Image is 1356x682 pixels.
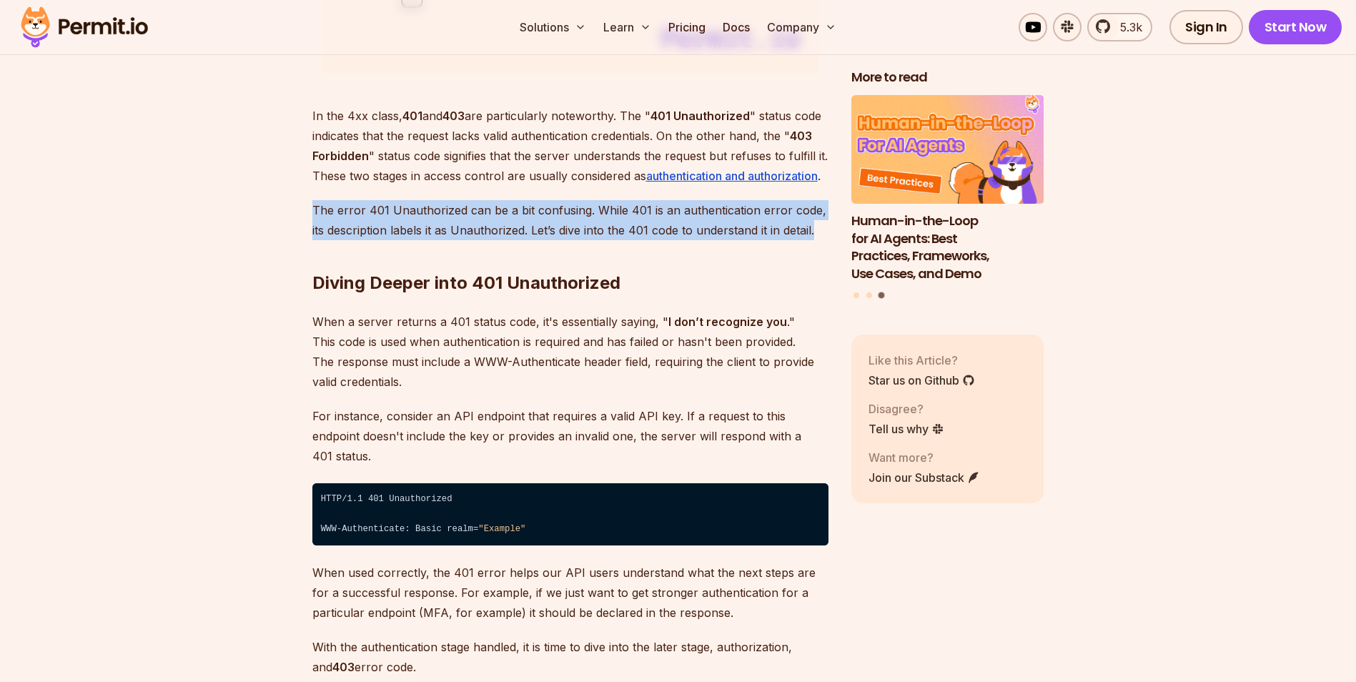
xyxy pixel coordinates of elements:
[646,169,818,183] a: authentication and authorization
[312,200,828,240] p: The error 401 Unauthorized can be a bit confusing. While 401 is an authentication error code, its...
[312,106,828,186] p: In the 4xx class, and are particularly noteworthy. The " " status code indicates that the request...
[866,292,872,297] button: Go to slide 2
[442,109,465,123] strong: 403
[868,351,975,368] p: Like this Article?
[312,312,828,392] p: When a server returns a 401 status code, it's essentially saying, " ." This code is used when aut...
[650,109,750,123] strong: 401 Unauthorized
[851,95,1044,300] div: Posts
[1087,13,1152,41] a: 5.3k
[514,13,592,41] button: Solutions
[478,524,525,534] span: "Example"
[668,315,787,329] strong: I don’t recognize you
[868,468,980,485] a: Join our Substack
[868,400,944,417] p: Disagree?
[14,3,154,51] img: Permit logo
[312,483,828,546] code: HTTP/1.1 401 Unauthorized ⁠ WWW-Authenticate: Basic realm=
[1169,10,1243,44] a: Sign In
[868,371,975,388] a: Star us on Github
[851,95,1044,204] img: Human-in-the-Loop for AI Agents: Best Practices, Frameworks, Use Cases, and Demo
[717,13,756,41] a: Docs
[663,13,711,41] a: Pricing
[851,95,1044,283] li: 3 of 3
[868,420,944,437] a: Tell us why
[312,637,828,677] p: With the authentication stage handled, it is time to dive into the later stage, authorization, an...
[879,292,885,298] button: Go to slide 3
[868,448,980,465] p: Want more?
[312,406,828,466] p: For instance, consider an API endpoint that requires a valid API key. If a request to this endpoi...
[851,212,1044,282] h3: Human-in-the-Loop for AI Agents: Best Practices, Frameworks, Use Cases, and Demo
[402,109,422,123] strong: 401
[312,129,812,163] strong: 403 Forbidden
[1112,19,1142,36] span: 5.3k
[853,292,859,297] button: Go to slide 1
[761,13,842,41] button: Company
[312,214,828,295] h2: Diving Deeper into 401 Unauthorized
[598,13,657,41] button: Learn
[312,563,828,623] p: When used correctly, the 401 error helps our API users understand what the next steps are for a s...
[851,95,1044,283] a: Human-in-the-Loop for AI Agents: Best Practices, Frameworks, Use Cases, and DemoHuman-in-the-Loop...
[851,69,1044,87] h2: More to read
[1249,10,1342,44] a: Start Now
[332,660,355,674] strong: 403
